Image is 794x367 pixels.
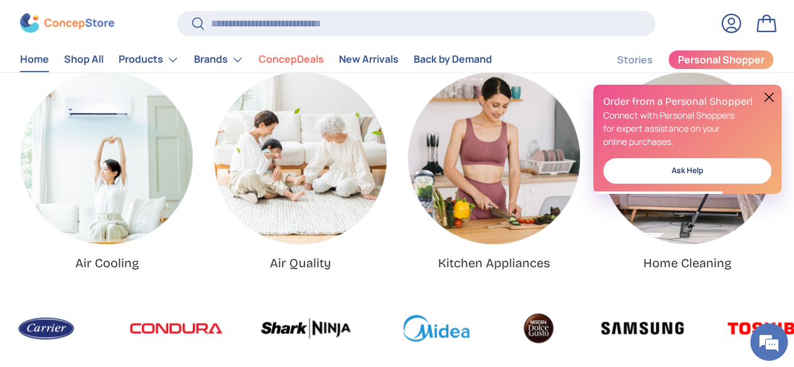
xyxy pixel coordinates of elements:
a: ConcepDeals [259,48,324,72]
a: Back by Demand [414,48,492,72]
img: ConcepStore [20,14,114,33]
a: Home [20,48,49,72]
a: Air Cooling [21,72,193,244]
a: Home Cleaning [643,256,731,270]
a: Air Quality [270,256,330,270]
a: New Arrivals [339,48,399,72]
summary: Brands [186,47,251,72]
nav: Secondary [587,47,774,72]
a: Kitchen Appliances [408,72,580,244]
a: Ask Help [603,158,771,184]
summary: Products [111,47,186,72]
a: Stories [617,48,653,72]
img: Air Quality [214,72,386,244]
p: Connect with Personal Shoppers for expert assistance on your online purchases. [603,109,771,148]
a: Shop All [64,48,104,72]
nav: Primary [20,47,492,72]
span: Personal Shopper [678,55,764,65]
h2: Order from a Personal Shopper! [603,95,771,109]
a: Air Cooling [75,256,139,270]
a: Personal Shopper [668,50,774,70]
img: Air Cooling | ConcepStore [21,72,193,244]
a: Kitchen Appliances [438,256,550,270]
